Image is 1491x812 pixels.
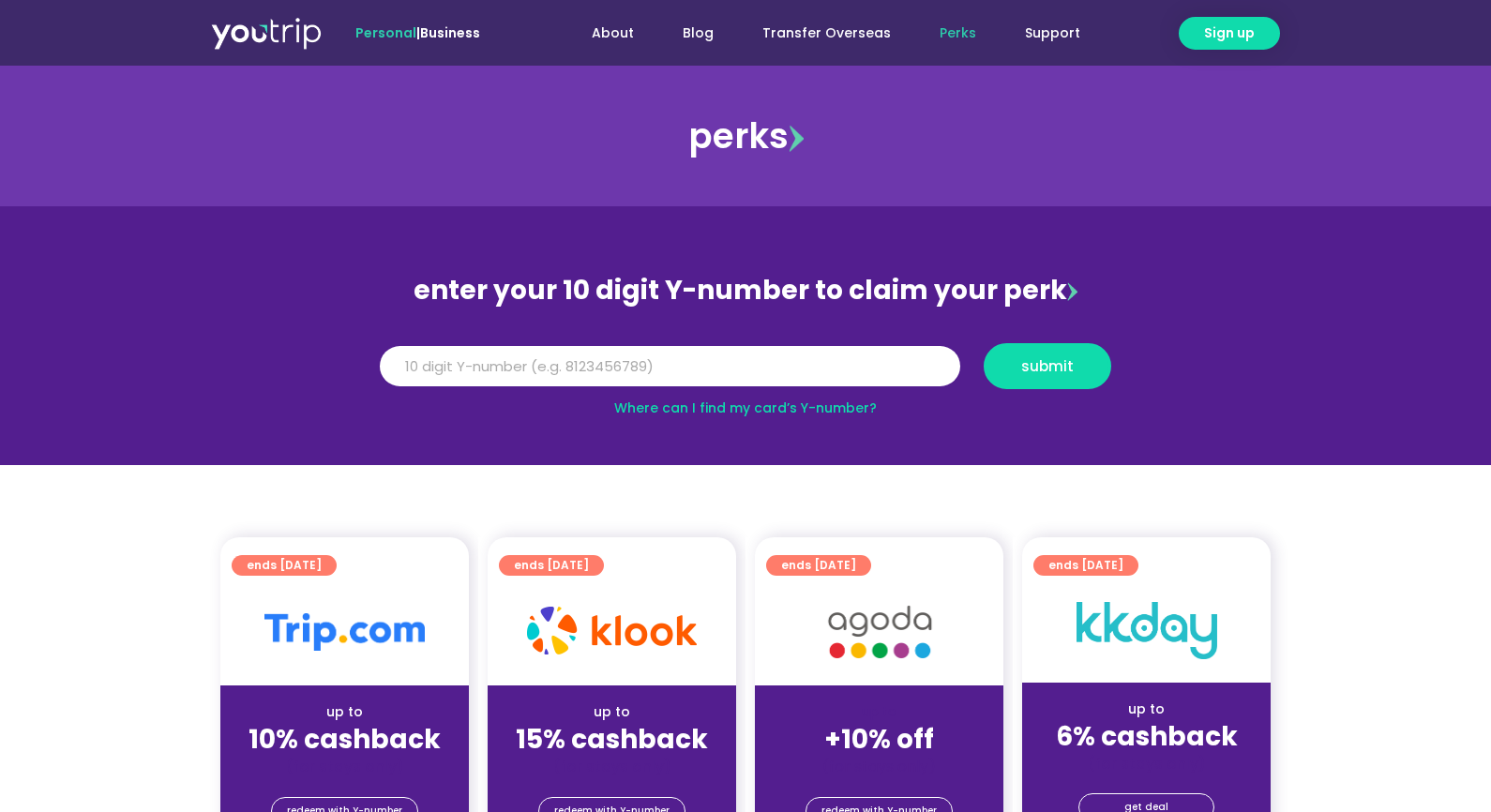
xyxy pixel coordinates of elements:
div: (for stays only) [770,757,988,776]
a: Support [1001,16,1105,51]
div: (for stays only) [1037,754,1256,774]
div: (for stays only) [503,757,721,776]
span: ends [DATE] [781,555,856,576]
strong: 6% cashback [1056,718,1238,755]
div: (for stays only) [235,757,454,776]
div: up to [503,702,721,722]
a: Sign up [1179,17,1280,50]
strong: 10% cashback [248,721,441,758]
a: Business [420,23,480,42]
div: enter your 10 digit Y-number to claim your perk [370,266,1121,315]
a: ends [DATE] [232,555,337,576]
a: Perks [915,16,1001,51]
a: Transfer Overseas [738,16,915,51]
span: ends [DATE] [1048,555,1123,576]
span: ends [DATE] [247,555,322,576]
a: Blog [658,16,738,51]
form: Y Number [380,343,1111,403]
a: ends [DATE] [766,555,871,576]
button: submit [984,343,1111,389]
a: ends [DATE] [1033,555,1138,576]
nav: Menu [531,16,1105,51]
a: Where can I find my card’s Y-number? [614,398,877,417]
span: Personal [355,23,416,42]
span: ends [DATE] [514,555,589,576]
div: up to [235,702,454,722]
span: | [355,23,480,42]
a: ends [DATE] [499,555,604,576]
span: up to [862,702,896,721]
strong: 15% cashback [516,721,708,758]
strong: +10% off [824,721,934,758]
span: Sign up [1204,23,1255,43]
div: up to [1037,699,1256,719]
span: submit [1021,359,1074,373]
a: About [567,16,658,51]
input: 10 digit Y-number (e.g. 8123456789) [380,346,960,387]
